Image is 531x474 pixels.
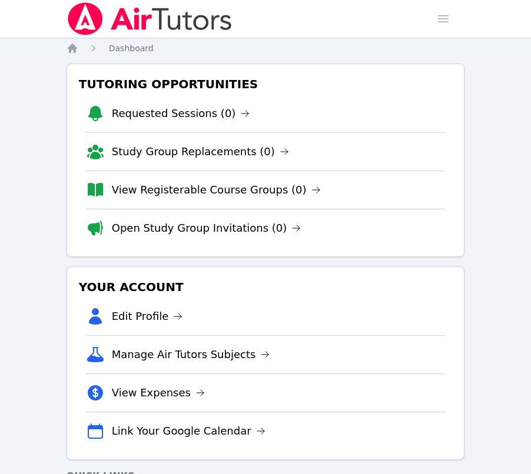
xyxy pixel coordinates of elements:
[67,2,233,35] img: Air Tutors
[112,143,289,160] a: Study Group Replacements (0)
[112,182,321,198] a: View Registerable Course Groups (0)
[67,42,465,54] nav: Breadcrumb
[112,105,250,122] a: Requested Sessions (0)
[77,74,455,95] h3: Tutoring Opportunities
[112,308,183,325] a: Edit Profile
[109,44,154,53] span: Dashboard
[112,385,205,401] a: View Expenses
[112,346,270,363] a: Manage Air Tutors Subjects
[109,42,154,54] a: Dashboard
[112,220,301,236] a: Open Study Group Invitations (0)
[77,276,455,298] h3: Your Account
[112,423,265,439] a: Link Your Google Calendar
